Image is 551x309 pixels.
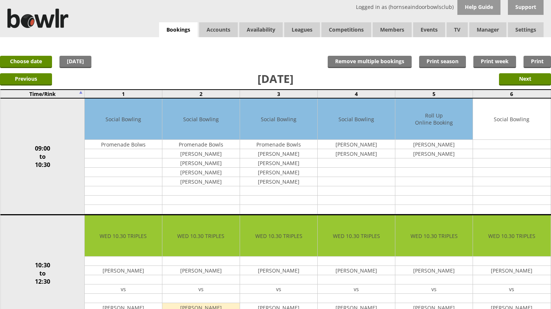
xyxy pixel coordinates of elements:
input: Next [499,73,551,86]
td: [PERSON_NAME] [395,149,473,158]
td: [PERSON_NAME] [240,266,317,275]
td: 4 [318,90,395,98]
td: 1 [84,90,162,98]
span: Settings [508,22,544,37]
td: [PERSON_NAME] [162,149,240,158]
td: WED 10.30 TRIPLES [162,215,240,257]
td: 3 [240,90,317,98]
a: Print season [419,56,466,68]
input: Remove multiple bookings [328,56,412,68]
td: Social Bowling [240,99,317,140]
td: 6 [473,90,551,98]
a: Print week [473,56,516,68]
td: Roll Up Online Booking [395,99,473,140]
td: [PERSON_NAME] [240,149,317,158]
a: Competitions [321,22,371,37]
td: vs [85,284,162,294]
span: Manager [469,22,506,37]
td: [PERSON_NAME] [395,266,473,275]
td: [PERSON_NAME] [162,168,240,177]
td: [PERSON_NAME] [240,177,317,186]
td: [PERSON_NAME] [162,158,240,168]
td: vs [473,284,550,294]
td: [PERSON_NAME] [162,177,240,186]
td: [PERSON_NAME] [473,266,550,275]
td: vs [395,284,473,294]
td: Promenade Bowls [240,140,317,149]
td: vs [318,284,395,294]
td: WED 10.30 TRIPLES [240,215,317,257]
td: Social Bowling [85,99,162,140]
td: WED 10.30 TRIPLES [318,215,395,257]
td: [PERSON_NAME] [85,266,162,275]
td: Social Bowling [318,99,395,140]
span: Members [373,22,412,37]
td: Social Bowling [162,99,240,140]
td: [PERSON_NAME] [162,266,240,275]
td: [PERSON_NAME] [395,140,473,149]
td: 09:00 to 10:30 [0,98,84,215]
td: Time/Rink [0,90,84,98]
td: vs [162,284,240,294]
a: Print [524,56,551,68]
td: Social Bowling [473,99,550,140]
td: [PERSON_NAME] [318,266,395,275]
a: Availability [239,22,283,37]
span: TV [447,22,468,37]
a: Bookings [159,22,198,38]
td: 2 [162,90,240,98]
a: Events [413,22,445,37]
td: Promenade Bolws [85,140,162,149]
td: 5 [395,90,473,98]
td: WED 10.30 TRIPLES [473,215,550,257]
td: WED 10.30 TRIPLES [395,215,473,257]
td: Promenade Bowls [162,140,240,149]
td: WED 10.30 TRIPLES [85,215,162,257]
a: [DATE] [59,56,91,68]
span: Accounts [199,22,238,37]
td: [PERSON_NAME] [318,140,395,149]
td: [PERSON_NAME] [240,158,317,168]
td: vs [240,284,317,294]
td: [PERSON_NAME] [240,168,317,177]
td: [PERSON_NAME] [318,149,395,158]
a: Leagues [284,22,320,37]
